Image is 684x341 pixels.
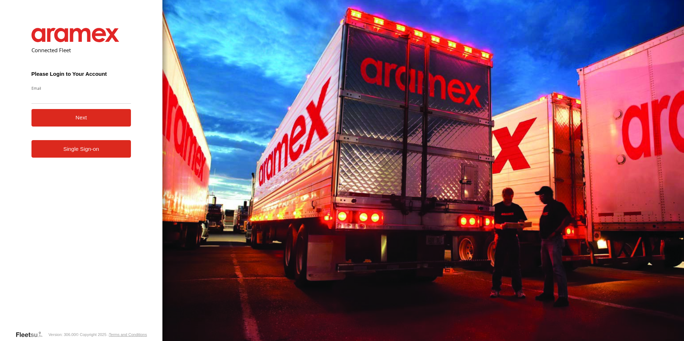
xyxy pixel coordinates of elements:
[31,140,131,158] a: Single Sign-on
[31,109,131,127] button: Next
[31,71,131,77] h3: Please Login to Your Account
[31,85,131,91] label: Email
[76,332,147,337] div: © Copyright 2025 -
[109,332,147,337] a: Terms and Conditions
[31,28,119,42] img: Aramex
[48,332,75,337] div: Version: 306.00
[15,331,48,338] a: Visit our Website
[31,46,131,54] h2: Connected Fleet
